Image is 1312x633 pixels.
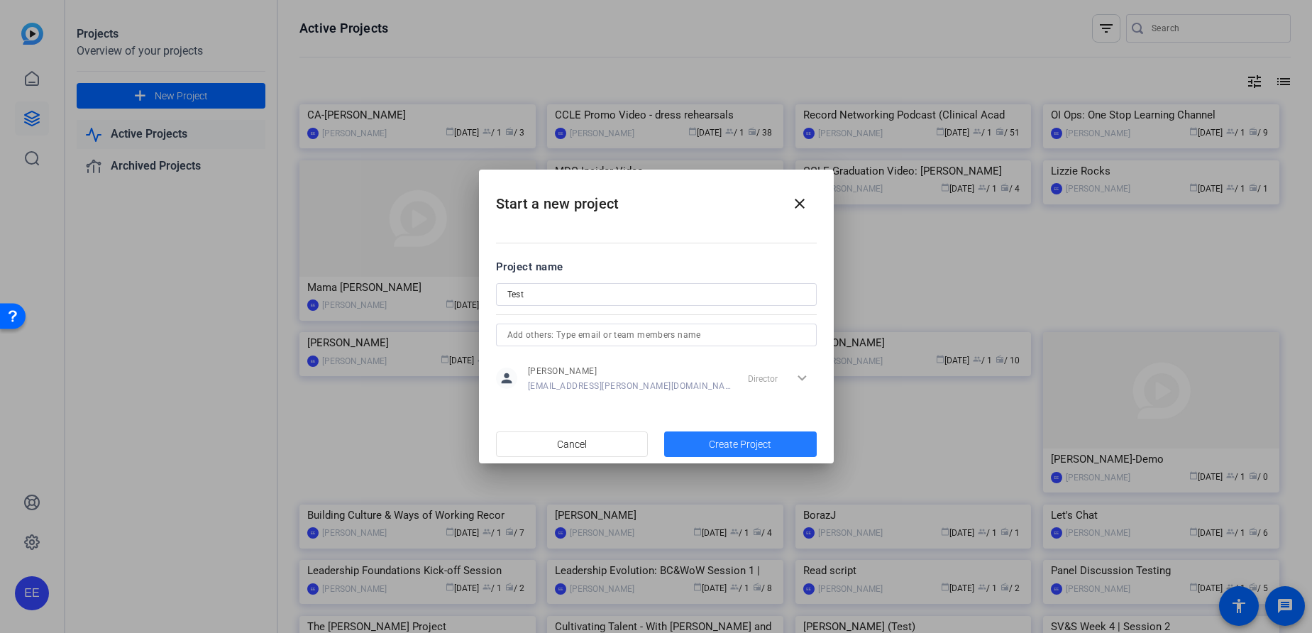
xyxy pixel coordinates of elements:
[507,286,805,303] input: Enter Project Name
[557,431,587,458] span: Cancel
[528,380,732,392] span: [EMAIL_ADDRESS][PERSON_NAME][DOMAIN_NAME]
[664,431,817,457] button: Create Project
[507,326,805,343] input: Add others: Type email or team members name
[528,365,732,377] span: [PERSON_NAME]
[709,437,771,452] span: Create Project
[496,259,817,275] div: Project name
[496,431,649,457] button: Cancel
[791,195,808,212] mat-icon: close
[479,170,834,227] h2: Start a new project
[496,368,517,389] mat-icon: person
